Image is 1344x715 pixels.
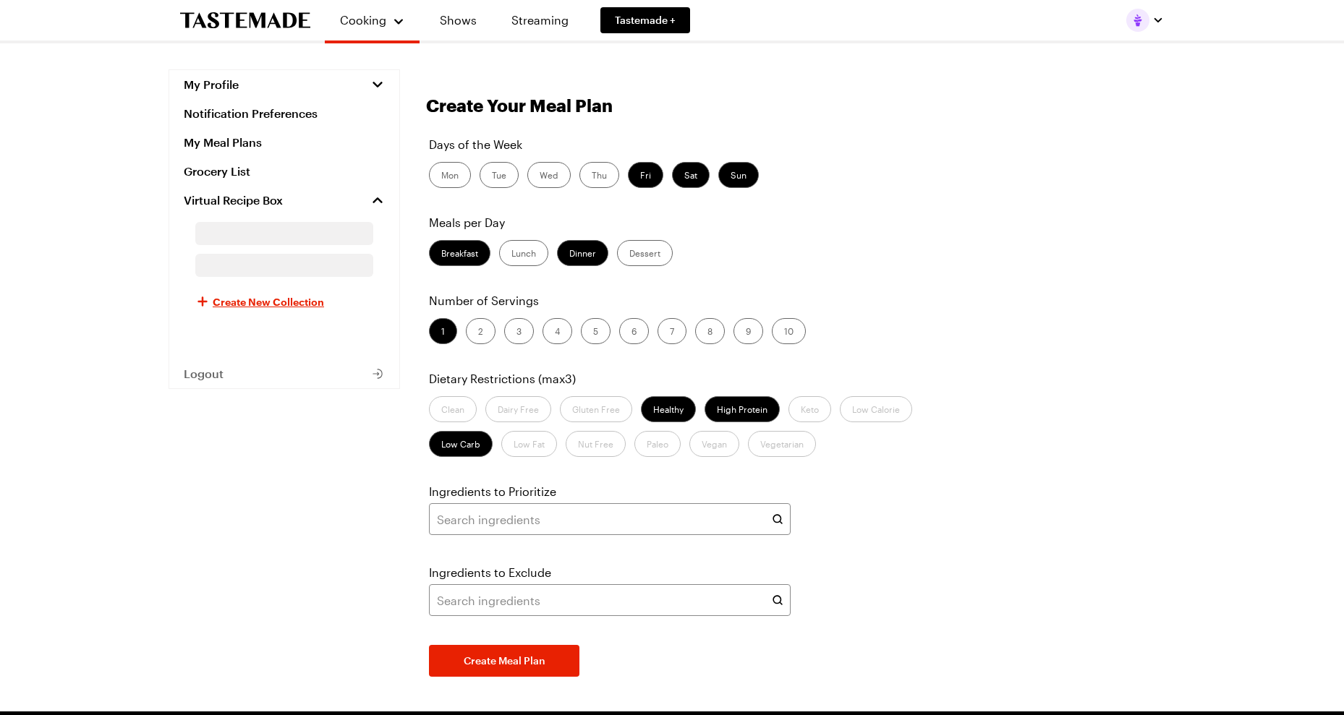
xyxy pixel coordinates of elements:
[733,318,763,344] label: 9
[169,359,399,388] button: Logout
[501,431,557,457] label: Low Fat
[634,431,681,457] label: Paleo
[480,162,519,188] label: Tue
[429,136,1175,153] p: Days of the Week
[429,370,915,388] p: Dietary Restrictions (max 3 )
[689,431,739,457] label: Vegan
[169,157,399,186] a: Grocery List
[600,7,690,33] a: Tastemade +
[169,70,399,99] button: My Profile
[184,77,239,92] span: My Profile
[499,240,548,266] label: Lunch
[184,367,224,381] span: Logout
[339,6,405,35] button: Cooking
[169,99,399,128] a: Notification Preferences
[560,396,632,422] label: Gluten Free
[169,128,399,157] a: My Meal Plans
[1126,9,1164,32] button: Profile picture
[628,162,663,188] label: Fri
[658,318,686,344] label: 7
[169,186,399,215] a: Virtual Recipe Box
[543,318,572,344] label: 4
[705,396,780,422] label: High Protein
[581,318,611,344] label: 5
[429,431,493,457] label: Low Carb
[429,483,556,500] label: Ingredients to Prioritize
[429,214,1175,231] p: Meals per Day
[429,292,915,309] p: Number of Servings
[772,318,806,344] label: 10
[429,240,490,266] label: Breakfast
[641,396,696,422] label: Healthy
[429,564,551,581] label: Ingredients to Exclude
[695,318,725,344] label: 8
[485,396,551,422] label: Dairy Free
[619,318,649,344] label: 6
[213,294,324,309] span: Create New Collection
[748,431,816,457] label: Vegetarian
[615,13,676,27] span: Tastemade +
[426,95,1175,116] h1: Create Your Meal Plan
[557,240,608,266] label: Dinner
[840,396,912,422] label: Low Calorie
[464,654,545,668] span: Create Meal Plan
[504,318,534,344] label: 3
[429,584,791,616] input: Search ingredients
[527,162,571,188] label: Wed
[429,503,791,535] input: Search ingredients
[672,162,710,188] label: Sat
[429,645,579,677] button: Create Meal Plan
[180,12,310,29] a: To Tastemade Home Page
[466,318,496,344] label: 2
[1126,9,1149,32] img: Profile picture
[429,396,477,422] label: Clean
[429,162,471,188] label: Mon
[340,13,386,27] span: Cooking
[184,193,283,207] span: Virtual Recipe Box
[579,162,619,188] label: Thu
[617,240,673,266] label: Dessert
[169,284,399,319] button: Create New Collection
[788,396,831,422] label: Keto
[429,318,457,344] label: 1
[566,431,626,457] label: Nut Free
[718,162,759,188] label: Sun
